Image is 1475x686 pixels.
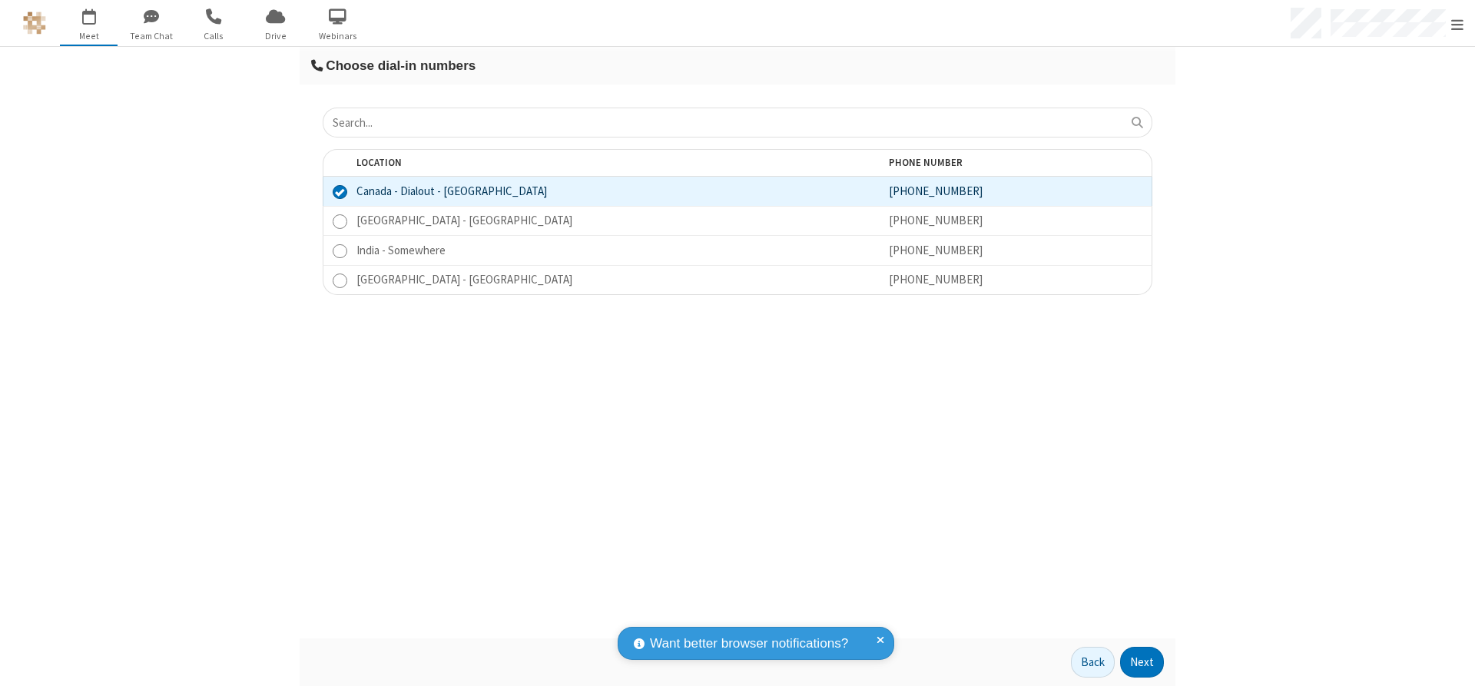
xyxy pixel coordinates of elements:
[889,184,983,198] span: [PHONE_NUMBER]
[1120,647,1164,678] button: Next
[650,634,848,654] span: Want better browser notifications?
[889,272,983,287] span: [PHONE_NUMBER]
[347,177,880,206] td: Canada - Dialout - [GEOGRAPHIC_DATA]
[1071,647,1115,678] button: Back
[122,29,180,43] span: Team Chat
[247,29,304,43] span: Drive
[347,206,880,236] td: [GEOGRAPHIC_DATA] - [GEOGRAPHIC_DATA]
[347,265,880,296] td: [GEOGRAPHIC_DATA] - [GEOGRAPHIC_DATA]
[184,29,242,43] span: Calls
[889,213,983,227] span: [PHONE_NUMBER]
[880,149,1152,177] th: Phone number
[309,29,366,43] span: Webinars
[323,108,1152,138] input: Search...
[347,149,880,177] th: Location
[889,243,983,257] span: [PHONE_NUMBER]
[347,235,880,265] td: India - Somewhere
[60,29,118,43] span: Meet
[1437,646,1463,675] iframe: Chat
[23,12,46,35] img: QA Selenium DO NOT DELETE OR CHANGE
[326,58,476,73] span: Choose dial-in numbers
